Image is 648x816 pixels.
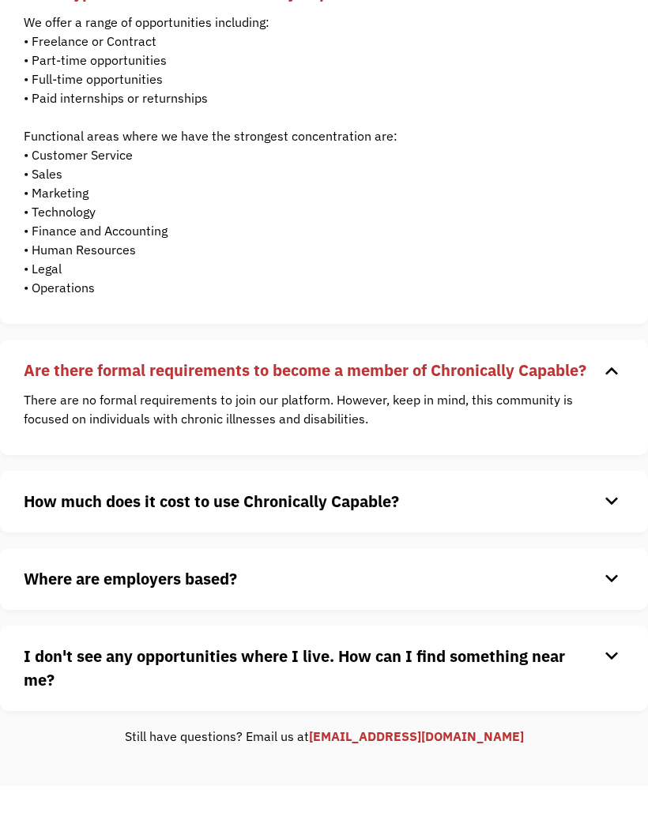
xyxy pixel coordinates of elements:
[309,728,524,744] a: [EMAIL_ADDRESS][DOMAIN_NAME]
[24,491,399,512] strong: How much does it cost to use Chronically Capable?
[599,359,624,382] div: keyboard_arrow_down
[24,568,237,589] strong: Where are employers based?
[24,645,565,690] strong: I don't see any opportunities where I live. How can I find something near me?
[24,390,601,428] p: There are no formal requirements to join our platform. However, keep in mind, this community is f...
[599,645,624,668] div: keyboard_arrow_down
[24,359,586,381] strong: Are there formal requirements to become a member of Chronically Capable?
[599,567,624,591] div: keyboard_arrow_down
[24,13,601,297] p: We offer a range of opportunities including: • Freelance or Contract • Part-time opportunities • ...
[599,490,624,513] div: keyboard_arrow_down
